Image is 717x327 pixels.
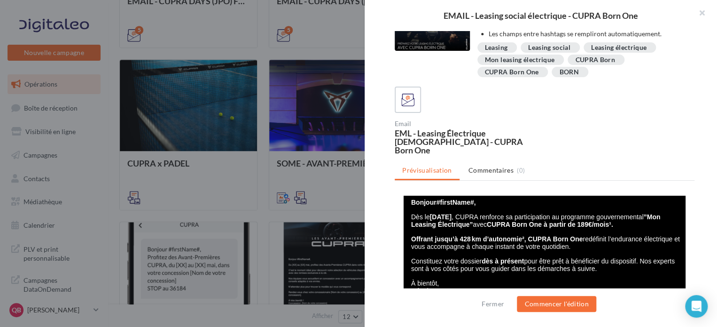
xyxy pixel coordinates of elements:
span: (0) [517,167,525,174]
li: Les champs entre hashtags se rempliront automatiquement. [489,29,687,39]
button: Fermer [478,298,508,310]
strong: [DATE] [35,17,57,25]
span: À bientôt, [16,84,44,91]
div: EMAIL - Leasing social électrique - CUPRA Born One [380,11,702,20]
div: Mon leasing électrique [485,56,555,64]
div: Leasing [485,44,507,51]
strong: CUPRA Born One [133,40,188,47]
div: BORN [559,69,578,76]
div: Email [395,120,541,127]
div: EML - Leasing Électrique [DEMOGRAPHIC_DATA] - CUPRA Born One [395,129,541,154]
span: Constituez votre dossier pour être prêt à bénéficier du dispositif. Nos experts sont à vos côtés ... [16,62,280,77]
strong: #firstName#, [42,3,81,10]
strong: dès à présent [87,62,129,69]
div: Leasing social [528,44,570,51]
div: Open Intercom Messenger [685,295,708,318]
span: Commentaires [468,166,514,175]
span: L'équipe CUPRA [16,91,66,99]
span: Dès le , CUPRA renforce sa participation au programme gouvernemental avec [16,17,265,32]
strong: CUPRA Born One à partir de 189€/mois¹. [92,25,218,32]
strong: Offrant jusqu’à 428 km d’autonomie², [16,40,132,47]
button: Commencer l'édition [517,296,596,312]
div: CUPRA Born One [485,69,539,76]
span: redéfinit l’endurance électrique et vous accompagne à chaque instant de votre quotidien. [16,40,285,55]
div: Leasing électrique [591,44,647,51]
span: Bonjour [16,3,42,10]
div: CUPRA Born [575,56,615,64]
strong: ”Mon Leasing Électrique” [16,17,265,32]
